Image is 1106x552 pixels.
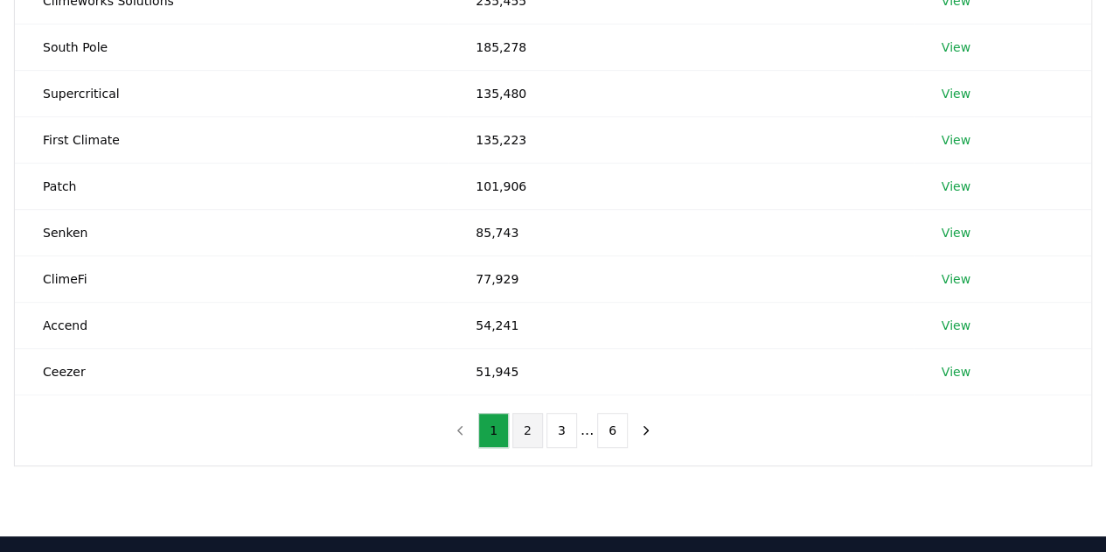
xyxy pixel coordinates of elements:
[15,255,448,302] td: ClimeFi
[942,38,970,56] a: View
[15,116,448,163] td: First Climate
[942,85,970,102] a: View
[448,209,913,255] td: 85,743
[15,70,448,116] td: Supercritical
[942,270,970,288] a: View
[448,70,913,116] td: 135,480
[942,178,970,195] a: View
[448,302,913,348] td: 54,241
[15,209,448,255] td: Senken
[942,224,970,241] a: View
[512,413,543,448] button: 2
[942,131,970,149] a: View
[942,363,970,381] a: View
[15,163,448,209] td: Patch
[448,348,913,395] td: 51,945
[448,24,913,70] td: 185,278
[15,348,448,395] td: Ceezer
[597,413,628,448] button: 6
[478,413,509,448] button: 1
[631,413,661,448] button: next page
[942,317,970,334] a: View
[15,302,448,348] td: Accend
[546,413,577,448] button: 3
[581,420,594,441] li: ...
[448,163,913,209] td: 101,906
[448,255,913,302] td: 77,929
[448,116,913,163] td: 135,223
[15,24,448,70] td: South Pole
